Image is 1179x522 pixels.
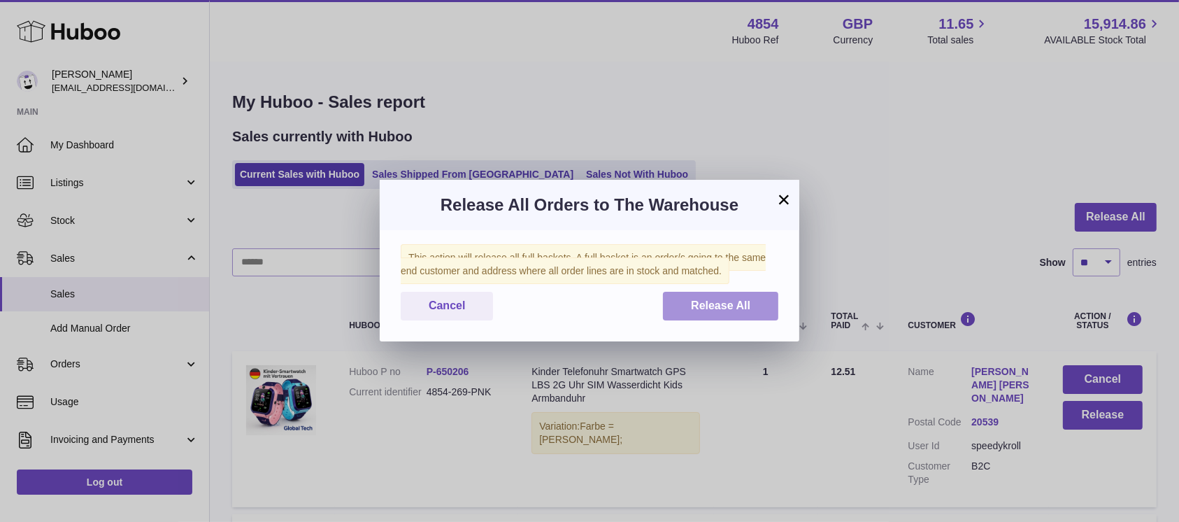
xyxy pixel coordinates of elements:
span: Cancel [429,299,465,311]
button: × [776,191,792,208]
button: Cancel [401,292,493,320]
span: Release All [691,299,750,311]
span: This action will release all full baskets. A full basket is an order/s going to the same end cust... [401,244,766,284]
button: Release All [663,292,778,320]
h3: Release All Orders to The Warehouse [401,194,778,216]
